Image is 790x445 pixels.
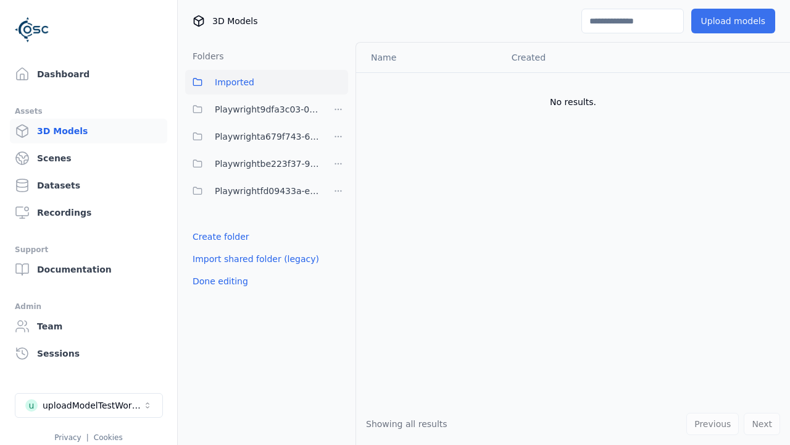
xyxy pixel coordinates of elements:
[185,179,321,203] button: Playwrightfd09433a-e09a-46f2-a8d1-9ed2645adf93
[185,248,326,270] button: Import shared folder (legacy)
[356,72,790,132] td: No results.
[15,12,49,47] img: Logo
[185,270,256,292] button: Done editing
[10,119,167,143] a: 3D Models
[15,393,163,418] button: Select a workspace
[15,104,162,119] div: Assets
[10,200,167,225] a: Recordings
[185,50,224,62] h3: Folders
[502,43,651,72] th: Created
[185,151,321,176] button: Playwrightbe223f37-9bd7-42c0-9717-b27ce4fe665d
[10,341,167,366] a: Sessions
[15,242,162,257] div: Support
[54,433,81,442] a: Privacy
[10,173,167,198] a: Datasets
[212,15,257,27] span: 3D Models
[215,129,321,144] span: Playwrighta679f743-6502-4593-9ef9-45d94dfc9c2e
[10,62,167,87] a: Dashboard
[10,146,167,171] a: Scenes
[94,433,123,442] a: Cookies
[193,253,319,265] a: Import shared folder (legacy)
[185,70,348,95] button: Imported
[185,226,257,248] button: Create folder
[193,231,249,243] a: Create folder
[215,102,321,117] span: Playwright9dfa3c03-00a9-4ca2-9f4b-f0b1cd927ec8
[215,75,254,90] span: Imported
[25,399,38,412] div: u
[185,97,321,122] button: Playwright9dfa3c03-00a9-4ca2-9f4b-f0b1cd927ec8
[10,314,167,339] a: Team
[15,299,162,314] div: Admin
[366,419,447,429] span: Showing all results
[86,433,89,442] span: |
[10,257,167,282] a: Documentation
[691,9,775,33] button: Upload models
[215,156,321,171] span: Playwrightbe223f37-9bd7-42c0-9717-b27ce4fe665d
[185,124,321,149] button: Playwrighta679f743-6502-4593-9ef9-45d94dfc9c2e
[43,399,143,412] div: uploadModelTestWorkspace
[356,43,502,72] th: Name
[215,184,321,198] span: Playwrightfd09433a-e09a-46f2-a8d1-9ed2645adf93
